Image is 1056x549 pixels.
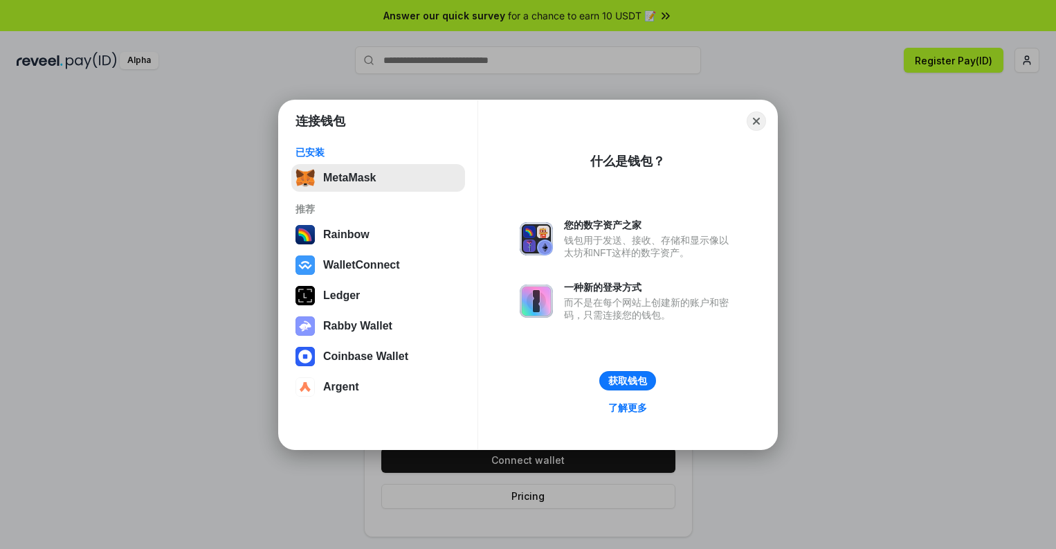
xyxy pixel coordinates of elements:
div: 一种新的登录方式 [564,281,736,294]
div: 获取钱包 [608,375,647,387]
div: WalletConnect [323,259,400,271]
button: Coinbase Wallet [291,343,465,370]
img: svg+xml,%3Csvg%20xmlns%3D%22http%3A%2F%2Fwww.w3.org%2F2000%2Fsvg%22%20fill%3D%22none%22%20viewBox... [520,285,553,318]
button: 获取钱包 [599,371,656,390]
div: 已安装 [295,146,461,159]
div: MetaMask [323,172,376,184]
a: 了解更多 [600,399,655,417]
div: 了解更多 [608,402,647,414]
button: Argent [291,373,465,401]
div: Rabby Wallet [323,320,392,332]
img: svg+xml,%3Csvg%20width%3D%2228%22%20height%3D%2228%22%20viewBox%3D%220%200%2028%2028%22%20fill%3D... [295,347,315,366]
h1: 连接钱包 [295,113,345,129]
button: MetaMask [291,164,465,192]
button: Rainbow [291,221,465,249]
div: Argent [323,381,359,393]
div: 什么是钱包？ [590,153,665,170]
button: Rabby Wallet [291,312,465,340]
img: svg+xml,%3Csvg%20xmlns%3D%22http%3A%2F%2Fwww.w3.org%2F2000%2Fsvg%22%20width%3D%2228%22%20height%3... [295,286,315,305]
img: svg+xml,%3Csvg%20fill%3D%22none%22%20height%3D%2233%22%20viewBox%3D%220%200%2035%2033%22%20width%... [295,168,315,188]
div: 而不是在每个网站上创建新的账户和密码，只需连接您的钱包。 [564,296,736,321]
img: svg+xml,%3Csvg%20width%3D%22120%22%20height%3D%22120%22%20viewBox%3D%220%200%20120%20120%22%20fil... [295,225,315,244]
div: 钱包用于发送、接收、存储和显示像以太坊和NFT这样的数字资产。 [564,234,736,259]
button: Close [747,111,766,131]
img: svg+xml,%3Csvg%20width%3D%2228%22%20height%3D%2228%22%20viewBox%3D%220%200%2028%2028%22%20fill%3D... [295,377,315,397]
div: Coinbase Wallet [323,350,408,363]
img: svg+xml,%3Csvg%20width%3D%2228%22%20height%3D%2228%22%20viewBox%3D%220%200%2028%2028%22%20fill%3D... [295,255,315,275]
img: svg+xml,%3Csvg%20xmlns%3D%22http%3A%2F%2Fwww.w3.org%2F2000%2Fsvg%22%20fill%3D%22none%22%20viewBox... [520,222,553,255]
img: svg+xml,%3Csvg%20xmlns%3D%22http%3A%2F%2Fwww.w3.org%2F2000%2Fsvg%22%20fill%3D%22none%22%20viewBox... [295,316,315,336]
button: WalletConnect [291,251,465,279]
div: Rainbow [323,228,370,241]
div: 推荐 [295,203,461,215]
div: 您的数字资产之家 [564,219,736,231]
div: Ledger [323,289,360,302]
button: Ledger [291,282,465,309]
